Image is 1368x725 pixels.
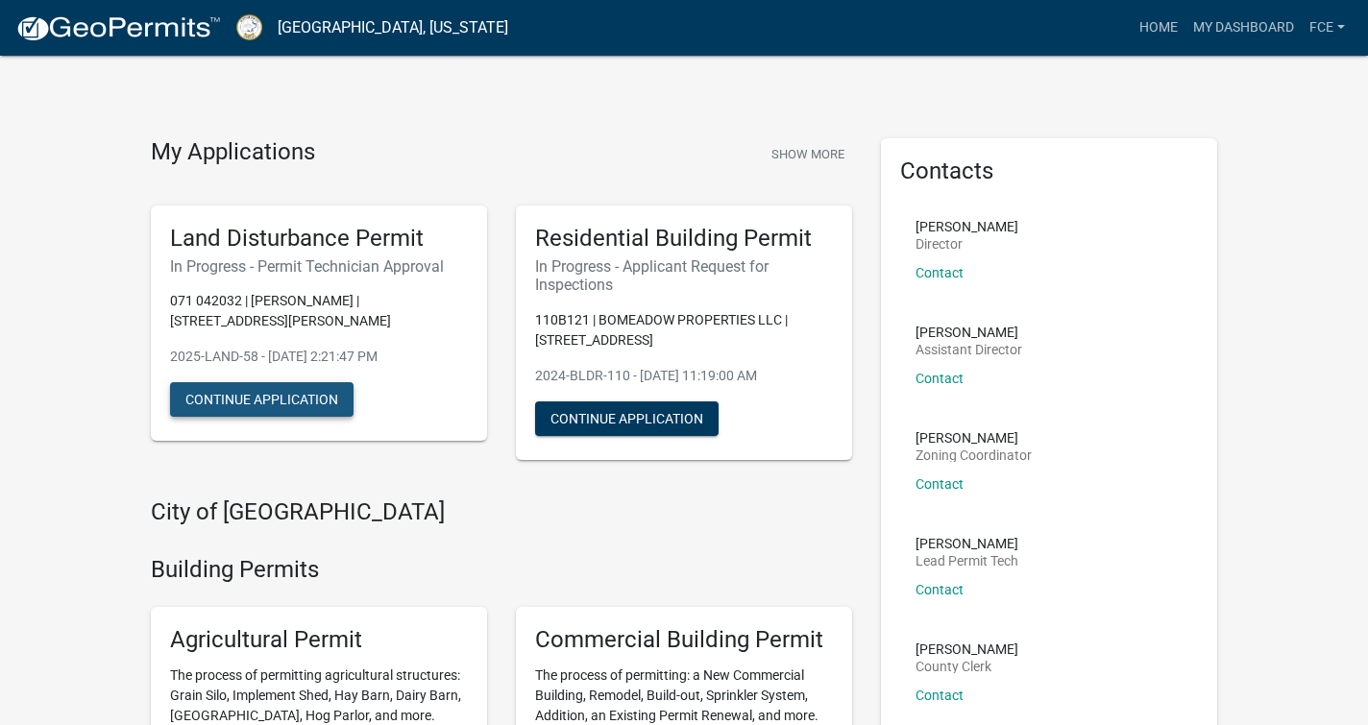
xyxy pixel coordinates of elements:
[535,366,833,386] p: 2024-BLDR-110 - [DATE] 11:19:00 AM
[170,225,468,253] h5: Land Disturbance Permit
[151,138,315,167] h4: My Applications
[151,556,852,584] h4: Building Permits
[916,431,1032,445] p: [PERSON_NAME]
[170,626,468,654] h5: Agricultural Permit
[151,498,852,526] h4: City of [GEOGRAPHIC_DATA]
[916,642,1018,656] p: [PERSON_NAME]
[170,257,468,276] h6: In Progress - Permit Technician Approval
[916,554,1018,568] p: Lead Permit Tech
[916,448,1032,462] p: Zoning Coordinator
[1302,10,1353,46] a: FCE
[170,382,354,417] button: Continue Application
[916,343,1022,356] p: Assistant Director
[916,220,1018,233] p: [PERSON_NAME]
[236,14,262,40] img: Putnam County, Georgia
[535,310,833,350] p: 110B121 | BOMEADOW PROPERTIES LLC | [STREET_ADDRESS]
[535,401,719,436] button: Continue Application
[535,626,833,654] h5: Commercial Building Permit
[916,371,964,386] a: Contact
[900,157,1198,185] h5: Contacts
[764,138,852,170] button: Show More
[916,476,964,492] a: Contact
[916,237,1018,251] p: Director
[170,291,468,331] p: 071 042032 | [PERSON_NAME] | [STREET_ADDRESS][PERSON_NAME]
[535,257,833,294] h6: In Progress - Applicant Request for Inspections
[916,688,964,703] a: Contact
[916,265,964,280] a: Contact
[916,326,1022,339] p: [PERSON_NAME]
[1185,10,1302,46] a: My Dashboard
[916,537,1018,550] p: [PERSON_NAME]
[916,582,964,597] a: Contact
[1132,10,1185,46] a: Home
[535,225,833,253] h5: Residential Building Permit
[916,660,1018,673] p: County Clerk
[170,347,468,367] p: 2025-LAND-58 - [DATE] 2:21:47 PM
[278,12,508,44] a: [GEOGRAPHIC_DATA], [US_STATE]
